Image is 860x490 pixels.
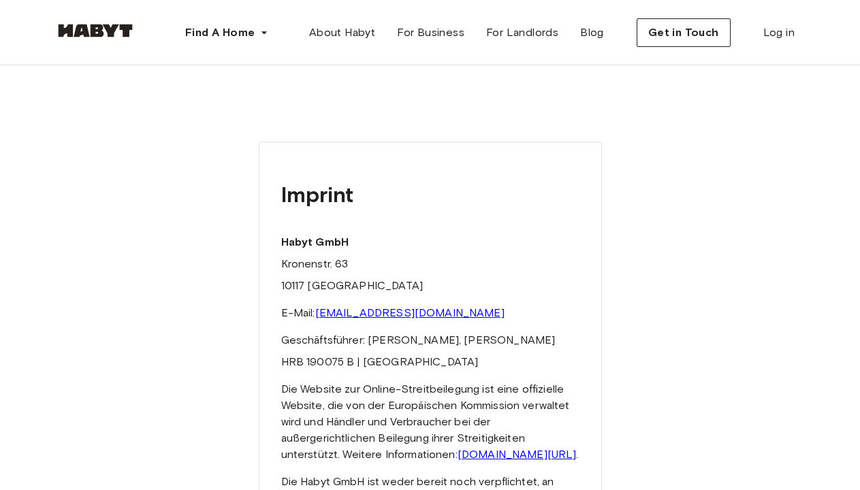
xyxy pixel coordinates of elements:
[54,24,136,37] img: Habyt
[580,24,604,41] span: Blog
[281,305,579,321] p: E-Mail:
[281,332,579,348] p: Geschäftsführer: [PERSON_NAME], [PERSON_NAME]
[752,19,806,46] a: Log in
[281,256,579,272] p: Kronenstr. 63
[397,24,464,41] span: For Business
[569,19,615,46] a: Blog
[486,24,558,41] span: For Landlords
[298,19,386,46] a: About Habyt
[315,306,505,319] a: [EMAIL_ADDRESS][DOMAIN_NAME]
[475,19,569,46] a: For Landlords
[281,181,354,208] strong: Imprint
[281,278,579,294] p: 10117 [GEOGRAPHIC_DATA]
[458,448,577,461] a: [DOMAIN_NAME][URL]
[281,235,349,248] strong: Habyt GmbH
[174,19,279,46] button: Find A Home
[185,24,255,41] span: Find A Home
[309,24,375,41] span: About Habyt
[763,24,795,41] span: Log in
[386,19,475,46] a: For Business
[648,24,719,41] span: Get in Touch
[637,18,731,47] button: Get in Touch
[281,354,579,370] p: HRB 190075 B | [GEOGRAPHIC_DATA]
[281,381,579,463] p: Die Website zur Online-Streitbeilegung ist eine offizielle Website, die von der Europäischen Komm...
